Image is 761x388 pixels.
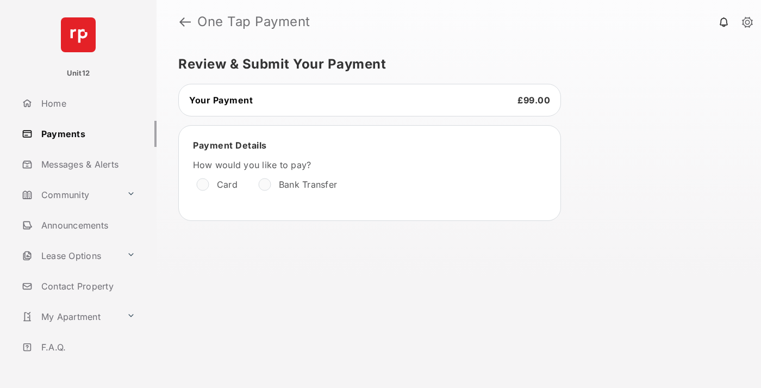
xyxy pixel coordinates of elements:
[517,95,550,106] span: £99.00
[17,334,157,360] a: F.A.Q.
[17,121,157,147] a: Payments
[17,243,122,269] a: Lease Options
[17,182,122,208] a: Community
[17,90,157,116] a: Home
[197,15,310,28] strong: One Tap Payment
[217,179,238,190] label: Card
[279,179,337,190] label: Bank Transfer
[193,140,267,151] span: Payment Details
[17,151,157,177] a: Messages & Alerts
[67,68,90,79] p: Unit12
[17,212,157,238] a: Announcements
[189,95,253,106] span: Your Payment
[17,273,157,299] a: Contact Property
[178,58,731,71] h5: Review & Submit Your Payment
[193,159,519,170] label: How would you like to pay?
[17,304,122,330] a: My Apartment
[61,17,96,52] img: svg+xml;base64,PHN2ZyB4bWxucz0iaHR0cDovL3d3dy53My5vcmcvMjAwMC9zdmciIHdpZHRoPSI2NCIgaGVpZ2h0PSI2NC...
